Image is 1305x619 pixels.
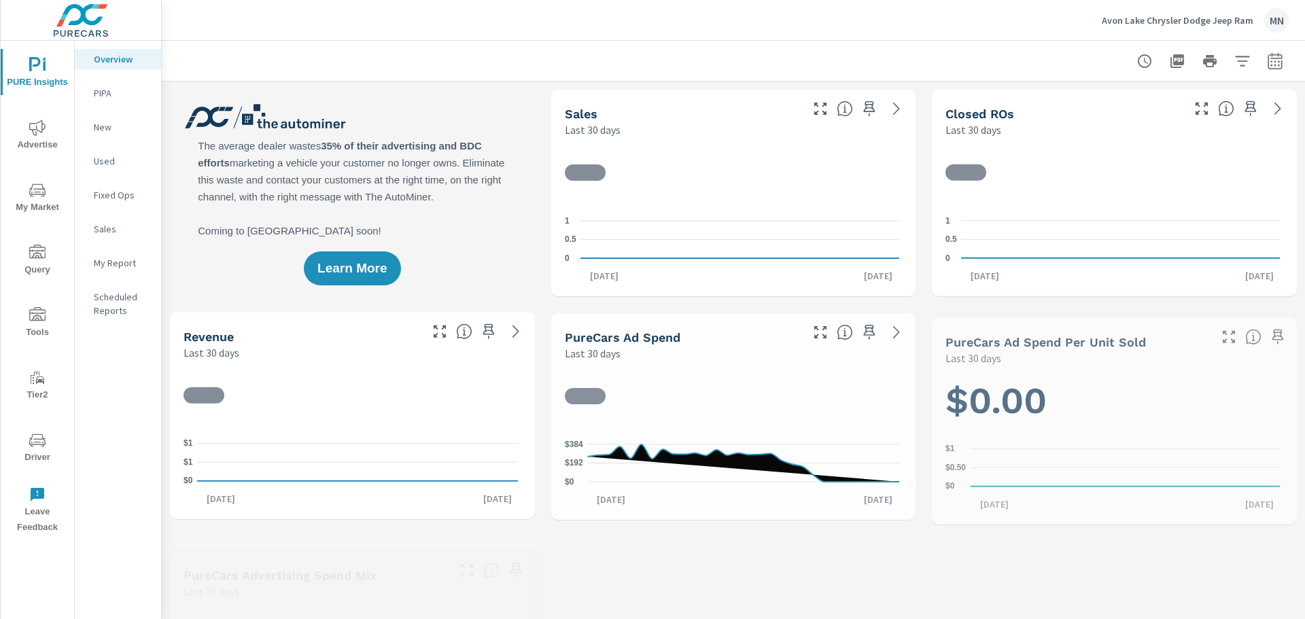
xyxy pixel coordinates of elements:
[456,323,472,340] span: Total sales revenue over the selected date range. [Source: This data is sourced from the dealer’s...
[75,185,161,205] div: Fixed Ops
[961,269,1009,283] p: [DATE]
[1218,326,1240,348] button: Make Fullscreen
[945,107,1014,121] h5: Closed ROs
[945,216,950,226] text: 1
[565,235,576,245] text: 0.5
[565,477,574,487] text: $0
[945,253,950,263] text: 0
[858,98,880,120] span: Save this to your personalized report
[75,219,161,239] div: Sales
[1261,48,1289,75] button: Select Date Range
[184,344,239,361] p: Last 30 days
[184,439,193,448] text: $1
[1267,326,1289,348] span: Save this to your personalized report
[945,377,1283,423] h1: $0.00
[75,253,161,273] div: My Report
[837,101,853,117] span: Number of vehicles sold by the dealership over the selected date range. [Source: This data is sou...
[945,463,966,472] text: $0.50
[5,120,70,153] span: Advertise
[945,444,955,454] text: $1
[837,324,853,340] span: Total cost of media for all PureCars channels for the selected dealership group over the selected...
[75,49,161,69] div: Overview
[945,234,957,244] text: 0.5
[478,321,500,342] span: Save this to your personalized report
[565,253,570,263] text: 0
[886,321,907,343] a: See more details in report
[94,188,150,202] p: Fixed Ops
[1267,98,1289,120] a: See more details in report
[5,307,70,340] span: Tools
[184,583,239,599] p: Last 30 days
[1236,497,1283,511] p: [DATE]
[565,458,583,467] text: $192
[429,321,451,342] button: Make Fullscreen
[184,476,193,486] text: $0
[184,330,234,344] h5: Revenue
[75,151,161,171] div: Used
[810,321,831,343] button: Make Fullscreen
[854,493,902,506] p: [DATE]
[94,256,150,270] p: My Report
[565,107,597,121] h5: Sales
[565,440,583,449] text: $384
[1264,8,1289,33] div: MN
[565,122,621,138] p: Last 30 days
[1236,269,1283,283] p: [DATE]
[94,222,150,236] p: Sales
[854,269,902,283] p: [DATE]
[75,287,161,321] div: Scheduled Reports
[5,245,70,278] span: Query
[971,497,1018,511] p: [DATE]
[317,262,387,275] span: Learn More
[5,370,70,403] span: Tier2
[945,335,1146,349] h5: PureCars Ad Spend Per Unit Sold
[5,57,70,90] span: PURE Insights
[945,122,1001,138] p: Last 30 days
[197,492,245,506] p: [DATE]
[75,117,161,137] div: New
[565,216,570,226] text: 1
[810,98,831,120] button: Make Fullscreen
[304,251,400,285] button: Learn More
[1191,98,1213,120] button: Make Fullscreen
[456,559,478,581] button: Make Fullscreen
[945,482,955,491] text: $0
[5,432,70,465] span: Driver
[1102,14,1253,26] p: Avon Lake Chrysler Dodge Jeep Ram
[505,559,527,581] span: Save this to your personalized report
[1229,48,1256,75] button: Apply Filters
[94,120,150,134] p: New
[587,493,635,506] p: [DATE]
[1164,48,1191,75] button: "Export Report to PDF"
[94,52,150,66] p: Overview
[1245,329,1261,345] span: Average cost of advertising per each vehicle sold at the dealer over the selected date range. The...
[184,457,193,467] text: $1
[580,269,628,283] p: [DATE]
[565,345,621,361] p: Last 30 days
[94,86,150,100] p: PIPA
[483,562,500,578] span: This table looks at how you compare to the amount of budget you spend per channel as opposed to y...
[5,182,70,215] span: My Market
[94,290,150,317] p: Scheduled Reports
[858,321,880,343] span: Save this to your personalized report
[886,98,907,120] a: See more details in report
[1,41,74,541] div: nav menu
[5,487,70,535] span: Leave Feedback
[1218,101,1234,117] span: Number of Repair Orders Closed by the selected dealership group over the selected time range. [So...
[75,83,161,103] div: PIPA
[565,330,680,344] h5: PureCars Ad Spend
[184,568,377,582] h5: PureCars Advertising Spend Mix
[1196,48,1223,75] button: Print Report
[1240,98,1261,120] span: Save this to your personalized report
[94,154,150,168] p: Used
[505,321,527,342] a: See more details in report
[474,492,521,506] p: [DATE]
[945,350,1001,366] p: Last 30 days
